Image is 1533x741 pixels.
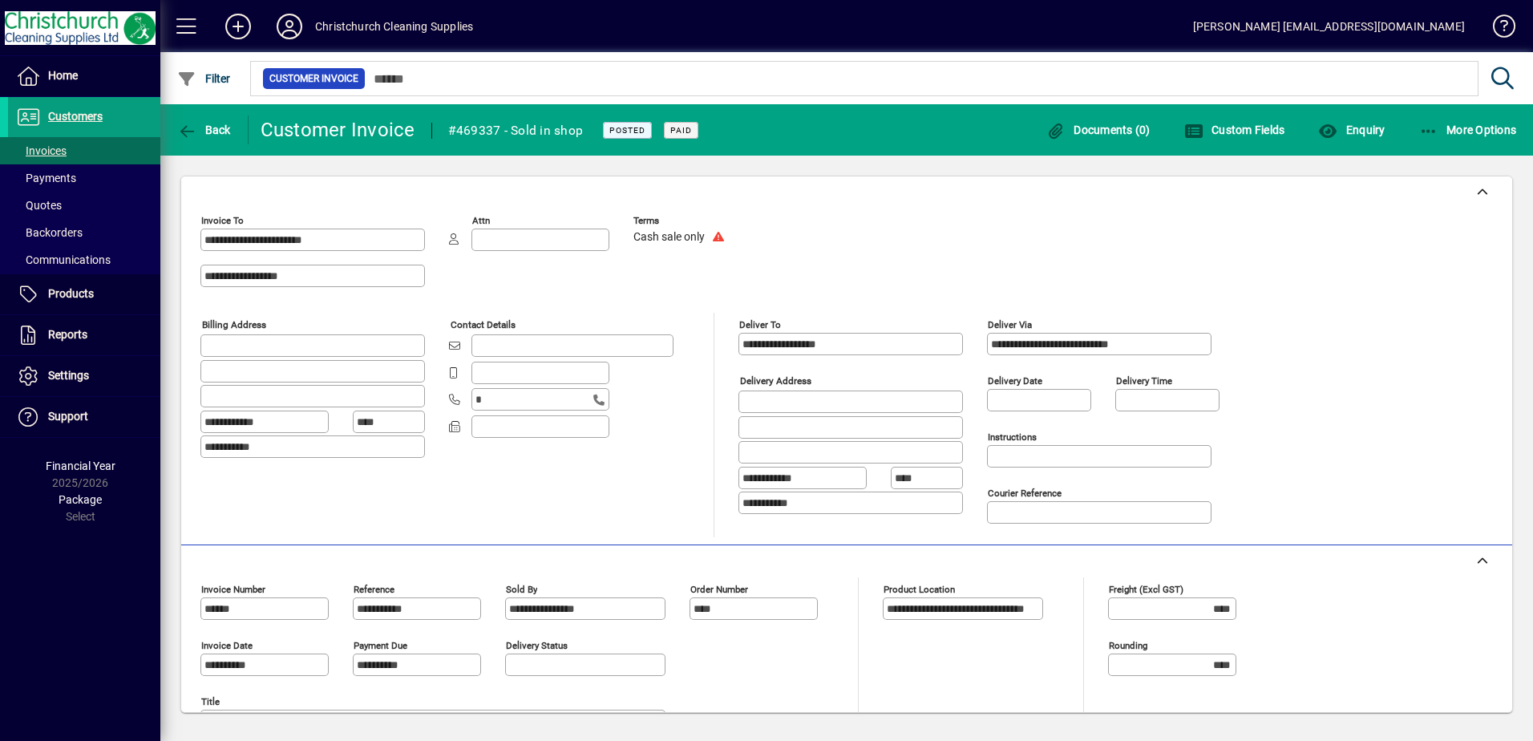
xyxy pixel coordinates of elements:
[46,460,115,472] span: Financial Year
[173,115,235,144] button: Back
[16,226,83,239] span: Backorders
[48,69,78,82] span: Home
[16,253,111,266] span: Communications
[160,115,249,144] app-page-header-button: Back
[1076,617,1199,646] button: Download Excel (1)
[1193,14,1465,39] div: [PERSON_NAME] [EMAIL_ADDRESS][DOMAIN_NAME]
[16,172,76,184] span: Payments
[798,623,839,640] span: Email
[1082,623,1192,640] span: Download Excel (1)
[48,410,88,423] span: Support
[212,12,264,41] button: Add
[916,623,957,640] span: Open
[177,123,231,136] span: Back
[1415,115,1521,144] button: More Options
[173,64,235,93] button: Filter
[8,56,160,96] a: Home
[48,287,94,300] span: Products
[1205,617,1329,646] button: Download Word (1)
[48,369,89,382] span: Settings
[16,199,62,212] span: Quotes
[269,71,358,87] span: Customer Invoice
[737,623,779,640] span: Close
[8,397,160,437] a: Support
[8,219,160,246] a: Backorders
[48,110,103,123] span: Customers
[186,89,524,128] h2: Customer Invoice #469337 - Sold in shop
[1318,123,1385,136] span: Enquiry
[59,493,102,506] span: Package
[16,144,67,157] span: Invoices
[8,356,160,396] a: Settings
[730,617,785,646] button: Close
[1481,3,1513,55] a: Knowledge Base
[909,617,963,646] a: Open
[8,192,160,219] a: Quotes
[1211,623,1322,640] span: Download Word (1)
[8,274,160,314] a: Products
[1419,123,1517,136] span: More Options
[1314,115,1389,144] button: Enquiry
[8,164,160,192] a: Payments
[8,315,160,355] a: Reports
[8,137,160,164] a: Invoices
[858,623,896,640] span: Print
[8,246,160,273] a: Communications
[177,72,231,85] span: Filter
[969,617,1070,646] a: Download PDF
[48,328,87,341] span: Reports
[264,12,315,41] button: Profile
[791,617,846,646] button: Email
[315,14,473,39] div: Christchurch Cleaning Supplies
[976,623,1064,640] span: Download PDF
[851,617,903,646] button: Print
[201,696,220,707] mat-label: Title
